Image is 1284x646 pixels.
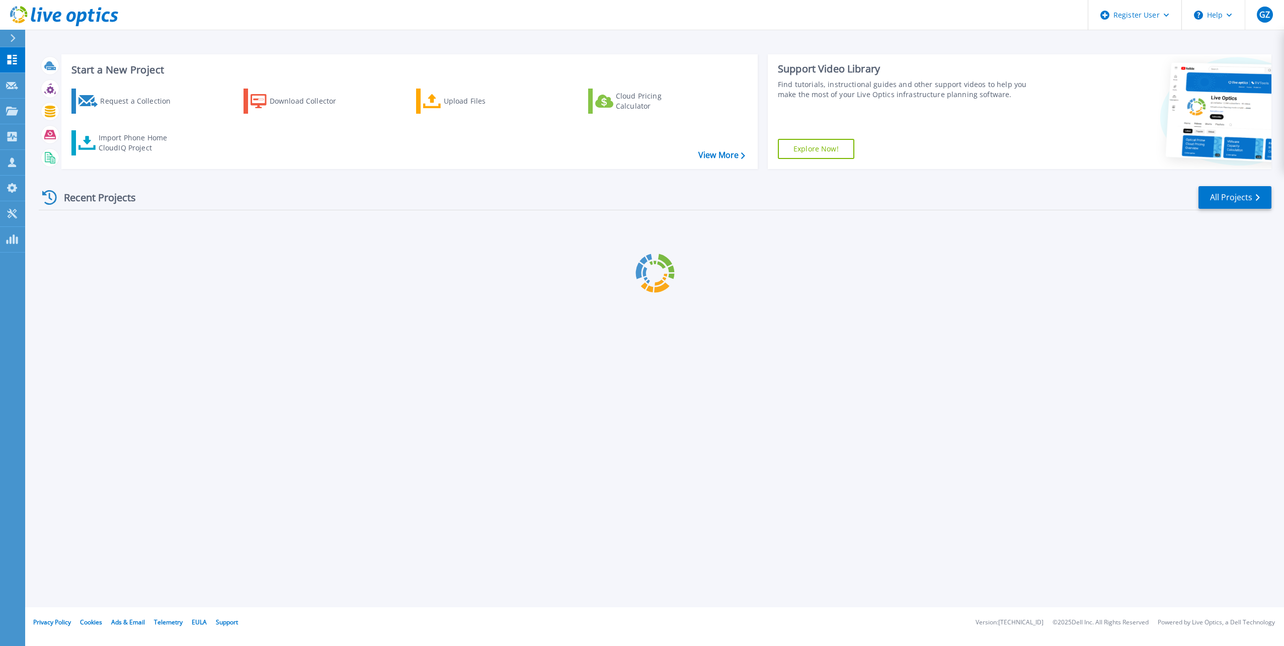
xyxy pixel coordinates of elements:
div: Recent Projects [39,185,149,210]
a: Request a Collection [71,89,184,114]
h3: Start a New Project [71,64,745,75]
div: Cloud Pricing Calculator [616,91,696,111]
a: Explore Now! [778,139,854,159]
a: Cookies [80,618,102,626]
a: Download Collector [244,89,356,114]
a: Support [216,618,238,626]
div: Support Video Library [778,62,1038,75]
div: Request a Collection [100,91,181,111]
a: Telemetry [154,618,183,626]
a: Cloud Pricing Calculator [588,89,700,114]
a: Privacy Policy [33,618,71,626]
li: © 2025 Dell Inc. All Rights Reserved [1053,619,1149,626]
div: Find tutorials, instructional guides and other support videos to help you make the most of your L... [778,79,1038,100]
li: Powered by Live Optics, a Dell Technology [1158,619,1275,626]
a: Ads & Email [111,618,145,626]
a: View More [698,150,745,160]
div: Import Phone Home CloudIQ Project [99,133,177,153]
div: Upload Files [444,91,524,111]
li: Version: [TECHNICAL_ID] [976,619,1044,626]
span: GZ [1259,11,1270,19]
a: All Projects [1198,186,1271,209]
div: Download Collector [270,91,350,111]
a: EULA [192,618,207,626]
a: Upload Files [416,89,528,114]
